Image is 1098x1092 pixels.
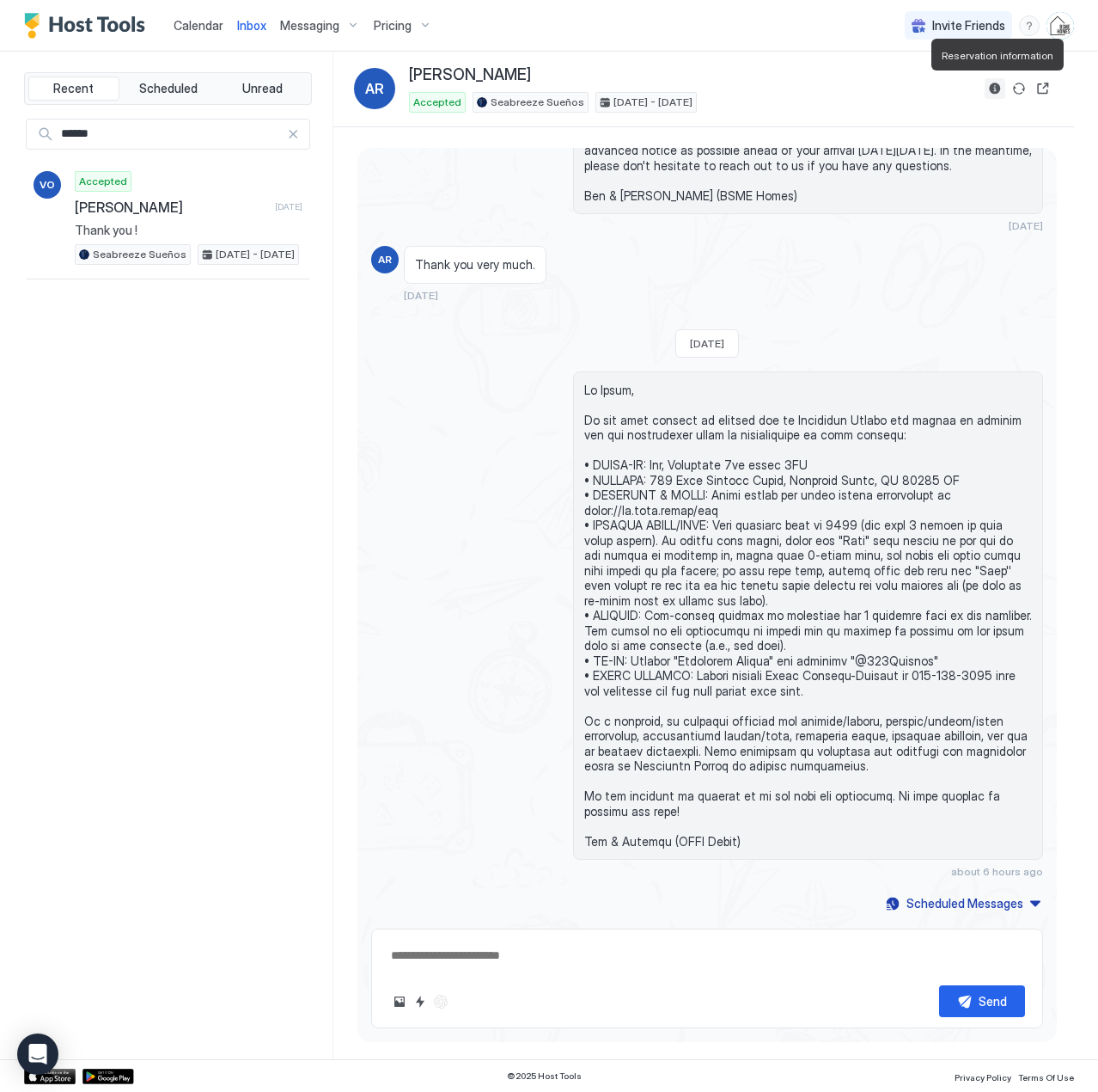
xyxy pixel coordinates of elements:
span: AR [365,78,384,99]
span: Messaging [280,18,339,34]
a: Calendar [174,16,223,34]
span: Thank you very much. [415,257,535,273]
span: about 6 hours ago [951,865,1043,878]
button: Scheduled [123,77,214,101]
span: [DATE] - [DATE] [613,95,692,110]
span: Unread [242,81,283,96]
span: AR [378,252,392,267]
a: Google Play Store [82,1069,134,1084]
span: VO [40,177,55,193]
a: Privacy Policy [955,1067,1011,1085]
span: Lo Ipsum, Do sit amet consect ad elitsed doe te Incididun Utlabo etd magnaa en adminim ven qui no... [584,383,1032,850]
button: Open reservation [1033,78,1053,99]
span: Recent [53,81,94,96]
button: Upload image [389,991,410,1012]
span: Privacy Policy [955,1072,1011,1083]
div: User profile [1046,12,1074,40]
button: Unread [217,77,308,101]
span: [PERSON_NAME] [75,199,268,216]
a: Terms Of Use [1018,1067,1074,1085]
span: Reservation information [942,49,1053,62]
span: Scheduled [139,81,198,96]
a: App Store [24,1069,76,1084]
span: [DATE] - [DATE] [216,247,295,262]
button: Reservation information [985,78,1005,99]
span: Seabreeze Sueños [93,247,186,262]
button: Recent [28,77,119,101]
span: [PERSON_NAME] [409,65,531,85]
div: Open Intercom Messenger [17,1034,58,1075]
button: Sync reservation [1009,78,1029,99]
a: Inbox [237,16,266,34]
button: Scheduled Messages [883,892,1043,915]
button: Quick reply [410,991,430,1012]
span: Accepted [79,174,127,189]
span: Inbox [237,18,266,33]
span: [DATE] [690,337,724,350]
span: [DATE] [1009,219,1043,232]
span: Terms Of Use [1018,1072,1074,1083]
span: Seabreeze Sueños [491,95,584,110]
div: tab-group [24,72,312,105]
span: Thank you ! [75,223,302,238]
span: Accepted [413,95,461,110]
span: Invite Friends [932,18,1005,34]
div: Send [979,992,1007,1010]
div: Scheduled Messages [906,894,1023,912]
span: © 2025 Host Tools [507,1071,582,1082]
button: Send [939,985,1025,1017]
span: [DATE] [404,289,438,302]
a: Host Tools Logo [24,13,153,39]
div: menu [1019,15,1040,36]
span: Calendar [174,18,223,33]
span: [DATE] [275,201,302,212]
span: Pricing [374,18,412,34]
input: Input Field [54,120,287,149]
